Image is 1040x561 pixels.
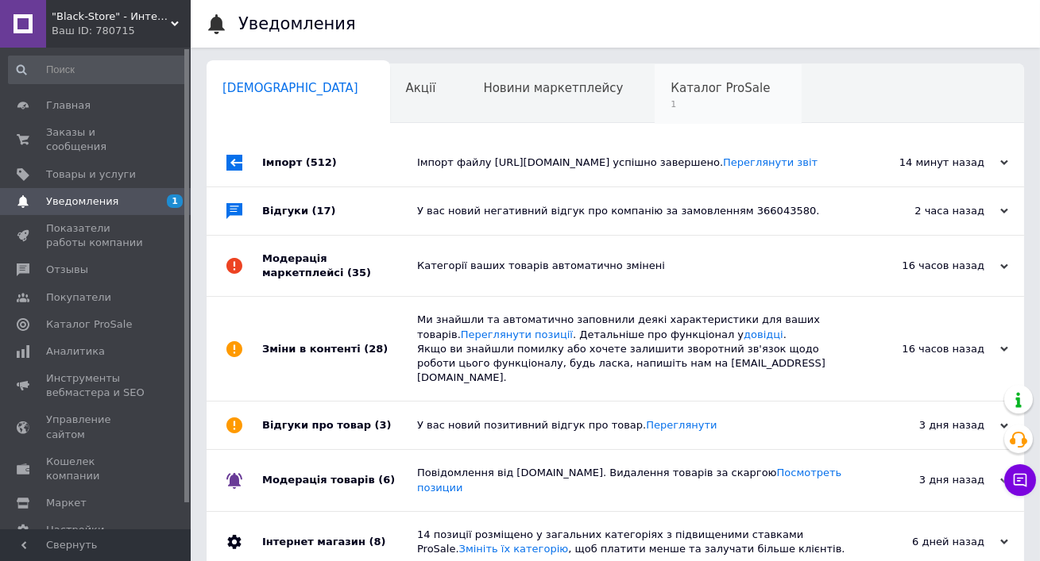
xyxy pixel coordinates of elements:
div: Імпорт файлу [URL][DOMAIN_NAME] успішно завершено. [417,156,849,170]
div: Відгуки про товар [262,402,417,449]
div: Категорії ваших товарів автоматично змінені [417,259,849,273]
span: Каталог ProSale [671,81,770,95]
span: Аналитика [46,344,105,359]
span: (28) [364,343,388,355]
span: (3) [375,419,392,431]
span: 1 [671,98,770,110]
span: (8) [369,536,385,548]
a: Посмотреть позиции [417,467,841,493]
div: Ми знайшли та автоматично заповнили деякі характеристики для ваших товарів. . Детальніше про функ... [417,313,849,385]
div: 14 минут назад [849,156,1008,170]
div: У вас новий негативний відгук про компанію за замовленням 366043580. [417,204,849,218]
span: Заказы и сообщения [46,125,147,154]
h1: Уведомления [238,14,356,33]
span: Показатели работы компании [46,221,147,250]
span: (512) [306,156,337,168]
a: Переглянути позиції [461,329,573,340]
span: Инструменты вебмастера и SEO [46,371,147,400]
span: Уведомления [46,194,118,209]
div: Імпорт [262,139,417,186]
span: (6) [378,474,395,486]
span: Маркет [46,496,87,510]
span: "Black-Store" - Интернет-магазин [52,10,171,24]
span: Акції [406,81,436,95]
span: Настройки [46,523,104,537]
input: Поиск [8,56,187,84]
div: 2 часа назад [849,204,1008,218]
div: 16 часов назад [849,342,1008,356]
div: 3 дня назад [849,418,1008,432]
div: У вас новий позитивний відгук про товар. [417,418,849,432]
span: Кошелек компании [46,455,147,483]
div: Ваш ID: 780715 [52,24,191,38]
span: Управление сайтом [46,413,147,441]
div: Зміни в контенті [262,297,417,401]
div: Повідомлення від [DOMAIN_NAME]. Видалення товарів за скаргою [417,466,849,494]
button: Чат с покупателем [1004,464,1036,496]
div: Відгуки [262,187,417,235]
a: Змініть їх категорію [459,543,569,555]
span: 1 [167,194,183,208]
a: Переглянути звіт [723,156,818,168]
span: Каталог ProSale [46,317,132,332]
div: 16 часов назад [849,259,1008,273]
span: Товары и услуги [46,167,136,182]
span: Покупатели [46,290,111,305]
span: (35) [347,267,371,279]
div: 14 позиції розміщено у загальних категоріях з підвищеними ставками ProSale. , щоб платити менше т... [417,528,849,556]
div: 3 дня назад [849,473,1008,487]
a: Переглянути [646,419,717,431]
div: Модерація товарів [262,450,417,510]
span: Главная [46,98,91,113]
span: Отзывы [46,263,88,277]
span: [DEMOGRAPHIC_DATA] [222,81,358,95]
span: (17) [312,205,336,217]
a: довідці [744,329,783,340]
span: Новини маркетплейсу [483,81,623,95]
div: Модерація маркетплейсі [262,236,417,296]
div: 6 дней назад [849,535,1008,549]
